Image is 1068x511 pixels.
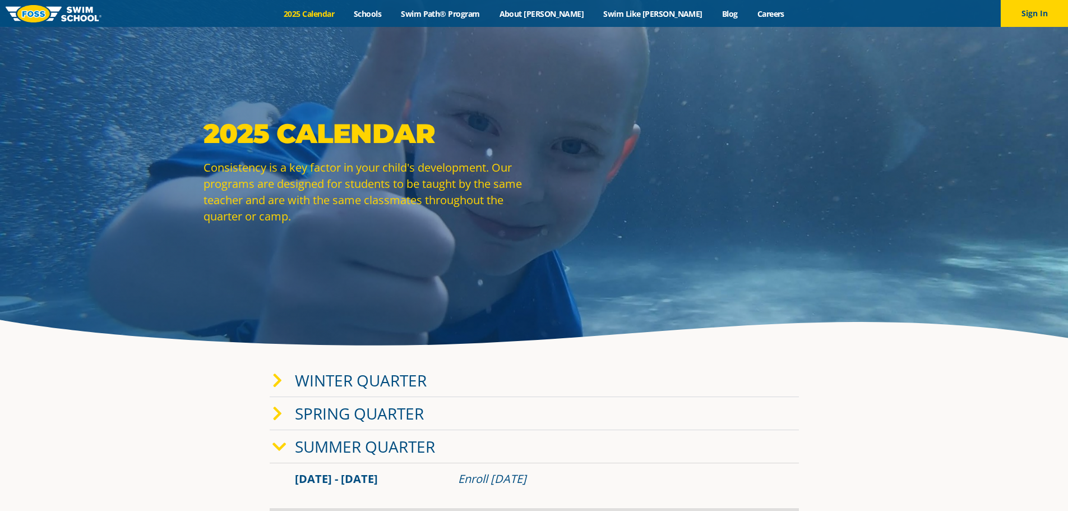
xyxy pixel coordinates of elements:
a: Blog [712,8,747,19]
a: Winter Quarter [295,370,427,391]
a: About [PERSON_NAME] [489,8,594,19]
span: [DATE] - [DATE] [295,471,378,486]
a: 2025 Calendar [274,8,344,19]
a: Spring Quarter [295,403,424,424]
img: FOSS Swim School Logo [6,5,101,22]
a: Swim Path® Program [391,8,489,19]
p: Consistency is a key factor in your child's development. Our programs are designed for students t... [204,159,529,224]
a: Schools [344,8,391,19]
div: Enroll [DATE] [458,471,774,487]
a: Careers [747,8,794,19]
a: Swim Like [PERSON_NAME] [594,8,713,19]
strong: 2025 Calendar [204,117,435,150]
a: Summer Quarter [295,436,435,457]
